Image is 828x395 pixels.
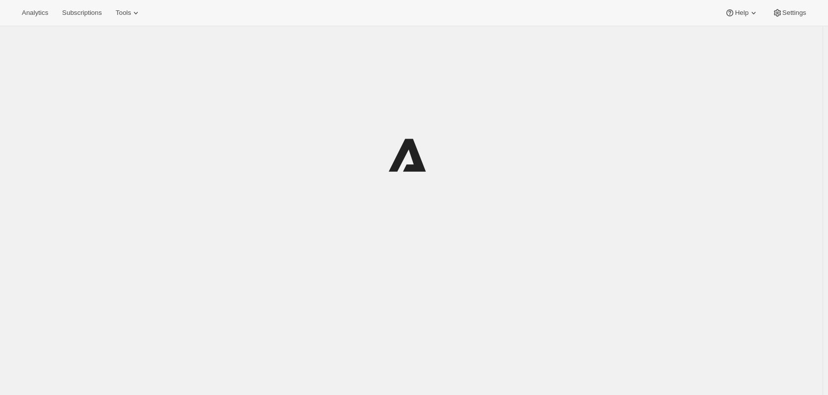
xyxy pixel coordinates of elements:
[22,9,48,17] span: Analytics
[782,9,806,17] span: Settings
[110,6,147,20] button: Tools
[116,9,131,17] span: Tools
[735,9,748,17] span: Help
[767,6,812,20] button: Settings
[16,6,54,20] button: Analytics
[56,6,108,20] button: Subscriptions
[719,6,764,20] button: Help
[62,9,102,17] span: Subscriptions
